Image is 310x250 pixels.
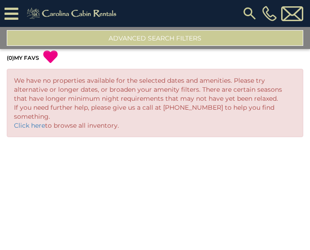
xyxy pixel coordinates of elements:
span: 0 [9,54,12,61]
a: [PHONE_NUMBER] [260,6,279,21]
img: Khaki-logo.png [23,6,123,21]
span: ( ) [7,54,14,61]
a: Click here [14,121,45,129]
img: search-regular.svg [242,5,258,22]
p: We have no properties available for the selected dates and amenities. Please try alternative or l... [14,76,296,130]
a: (0)MY FAVS [7,54,39,61]
button: Advanced Search Filters [7,30,303,46]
